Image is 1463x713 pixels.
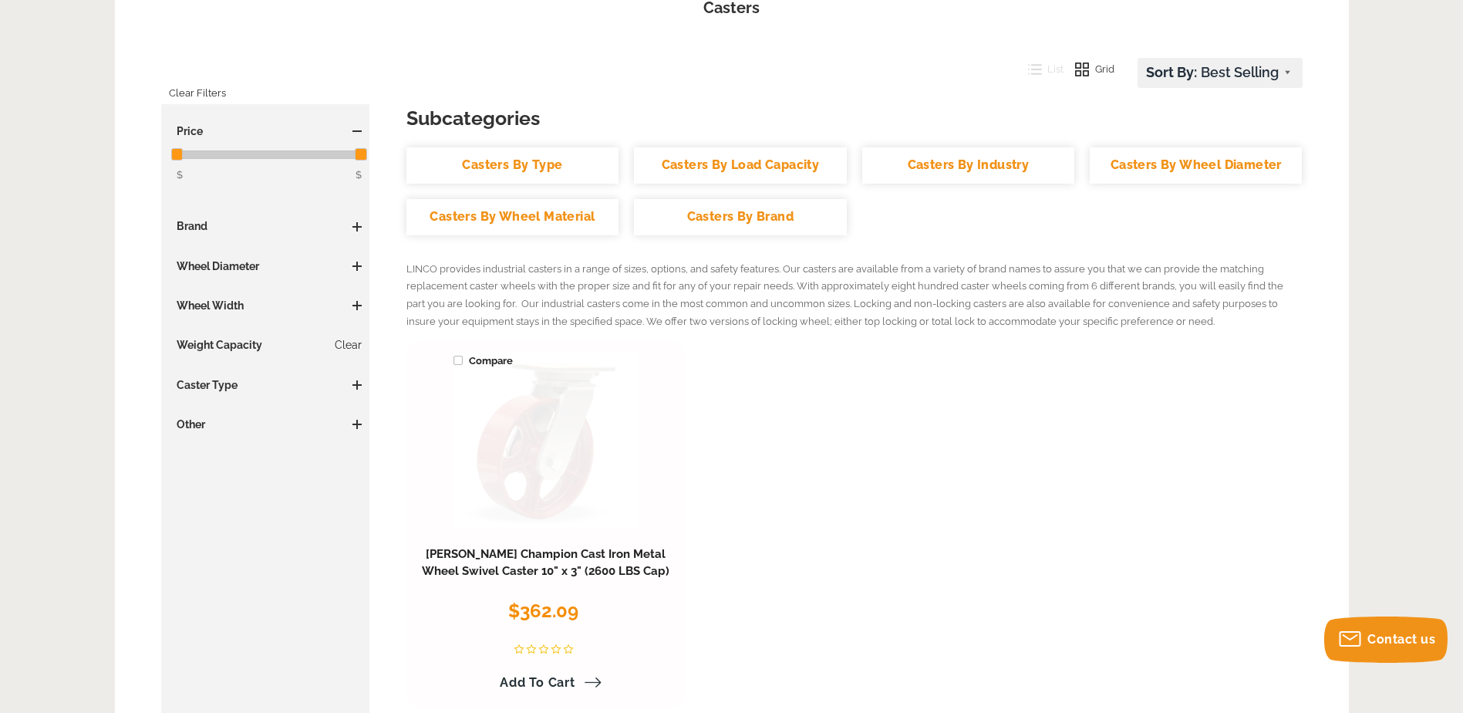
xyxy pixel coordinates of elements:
[335,337,362,353] a: Clear
[862,147,1074,184] a: Casters By Industry
[1324,617,1448,663] button: Contact us
[1016,58,1064,81] button: List
[406,199,619,235] a: Casters By Wheel Material
[169,81,226,106] a: Clear Filters
[422,547,669,578] a: [PERSON_NAME] Champion Cast Iron Metal Wheel Swivel Caster 10" x 3" (2600 LBS Cap)
[169,298,362,313] h3: Wheel Width
[453,353,513,370] span: Compare
[1090,147,1302,184] a: Casters By Wheel Diameter
[169,417,362,432] h3: Other
[406,147,619,184] a: Casters By Type
[356,167,362,184] span: $
[634,199,846,235] a: Casters By Brand
[406,261,1303,331] p: LINCO provides industrial casters in a range of sizes, options, and safety features. Our casters ...
[169,259,362,274] h3: Wheel Diameter
[634,147,846,184] a: Casters By Load Capacity
[500,675,575,690] span: Add to Cart
[1367,632,1435,647] span: Contact us
[490,670,602,696] a: Add to Cart
[169,123,362,139] h3: Price
[169,218,362,234] h3: Brand
[177,169,183,181] span: $
[1064,58,1114,81] button: Grid
[508,600,578,622] span: $362.09
[169,377,362,393] h3: Caster Type
[406,104,1303,132] h3: Subcategories
[169,337,362,353] h3: Weight Capacity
